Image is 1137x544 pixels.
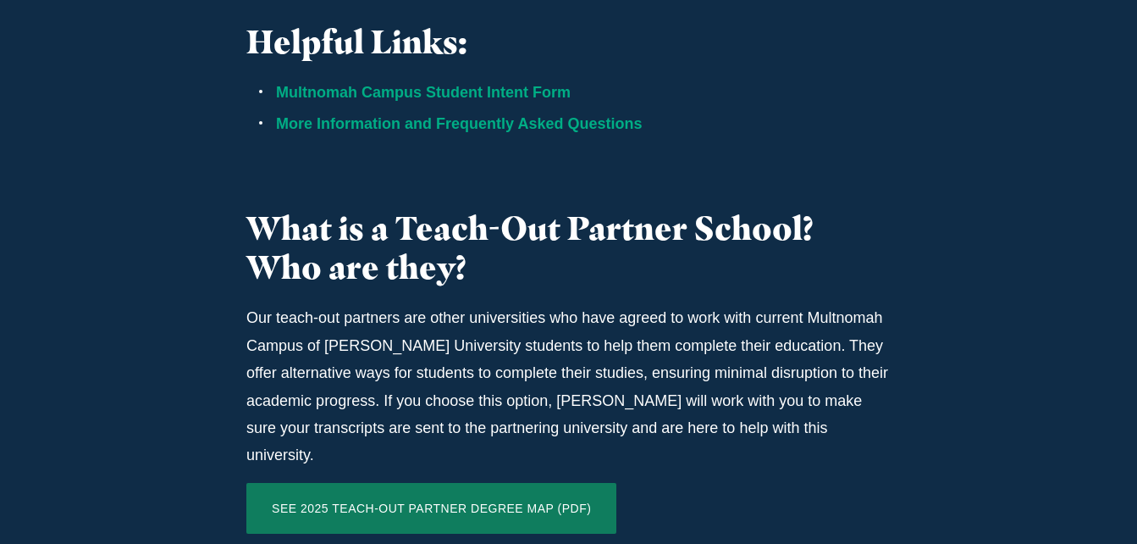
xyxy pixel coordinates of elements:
[246,483,616,534] a: SEE 2025 TEACH-OUT PARTNER DEGREE MAP (PDF)
[246,304,891,469] p: Our teach-out partners are other universities who have agreed to work with current Multnomah Camp...
[276,115,642,132] a: More Information and Frequently Asked Questions
[276,84,571,101] a: Multnomah Campus Student Intent Form
[246,209,891,287] h3: What is a Teach-Out Partner School? Who are they?
[246,23,891,62] h3: Helpful Links:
